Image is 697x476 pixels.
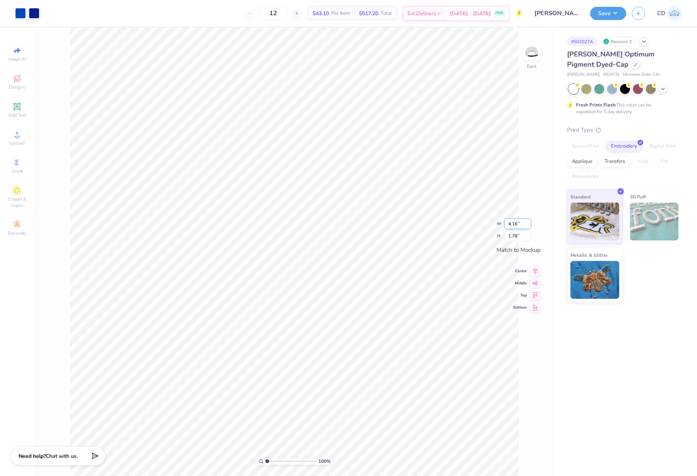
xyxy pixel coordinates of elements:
span: CD [657,9,665,18]
img: Metallic & Glitter [570,261,619,299]
span: [PERSON_NAME] [567,72,600,78]
img: Standard [570,203,619,240]
div: Foil [656,156,674,167]
span: $43.10 [313,9,329,17]
img: 3D Puff [630,203,679,240]
div: Print Type [567,126,682,134]
span: Per Item [331,9,350,17]
span: Center [513,268,527,274]
span: Chat with us. [46,453,78,460]
div: Digital Print [644,141,681,152]
span: Upload [9,140,25,146]
div: Revision 2 [601,37,636,46]
div: Embroidery [606,141,642,152]
span: Est. Delivery [407,9,436,17]
span: Decorate [8,230,26,236]
img: Cedric Diasanta [667,6,682,21]
div: Back [527,63,537,70]
div: This color can be expedited for 5 day delivery. [576,101,669,115]
a: CD [657,6,682,21]
input: – – [258,6,288,20]
span: Metallic & Glitter [570,251,608,259]
span: Add Text [8,112,26,118]
div: Screen Print [567,141,604,152]
span: Total [381,9,392,17]
span: [PERSON_NAME] Optimum Pigment Dyed-Cap [567,50,655,69]
span: 3D Puff [630,193,646,201]
span: Clipart & logos [4,196,30,208]
span: Middle [513,281,527,286]
span: $517.20 [359,9,378,17]
span: Top [513,293,527,298]
div: Rhinestones [567,171,604,183]
img: Back [524,44,539,59]
input: Untitled Design [529,6,584,21]
span: Image AI [8,56,26,62]
div: Vinyl [632,156,653,167]
span: Standard [570,193,590,201]
span: [DATE] - [DATE] [450,9,491,17]
span: Bottom [513,305,527,310]
span: Designs [9,84,25,90]
button: Save [590,7,626,20]
span: Minimum Order: 24 + [623,72,661,78]
div: # 502027A [567,37,597,46]
span: Greek [11,168,23,174]
span: # [DATE] [603,72,619,78]
div: Transfers [600,156,630,167]
div: Applique [567,156,597,167]
strong: Need help? [19,453,46,460]
span: FREE [495,11,503,16]
span: 100 % [318,458,330,465]
strong: Fresh Prints Flash: [576,102,616,108]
